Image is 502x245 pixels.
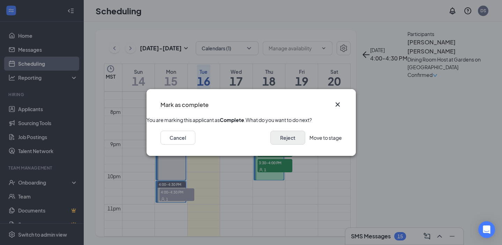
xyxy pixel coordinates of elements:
span: What do you want to do next? [246,117,312,123]
button: Move to stage [309,131,342,145]
button: Cancel [160,131,195,145]
button: Close [334,100,342,109]
h3: Mark as complete [160,100,209,109]
div: Open Intercom Messenger [478,221,495,238]
span: You are marking this applicant as . [147,117,246,123]
svg: Cross [334,100,342,109]
b: Complete [220,117,244,123]
button: Reject [270,131,305,145]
